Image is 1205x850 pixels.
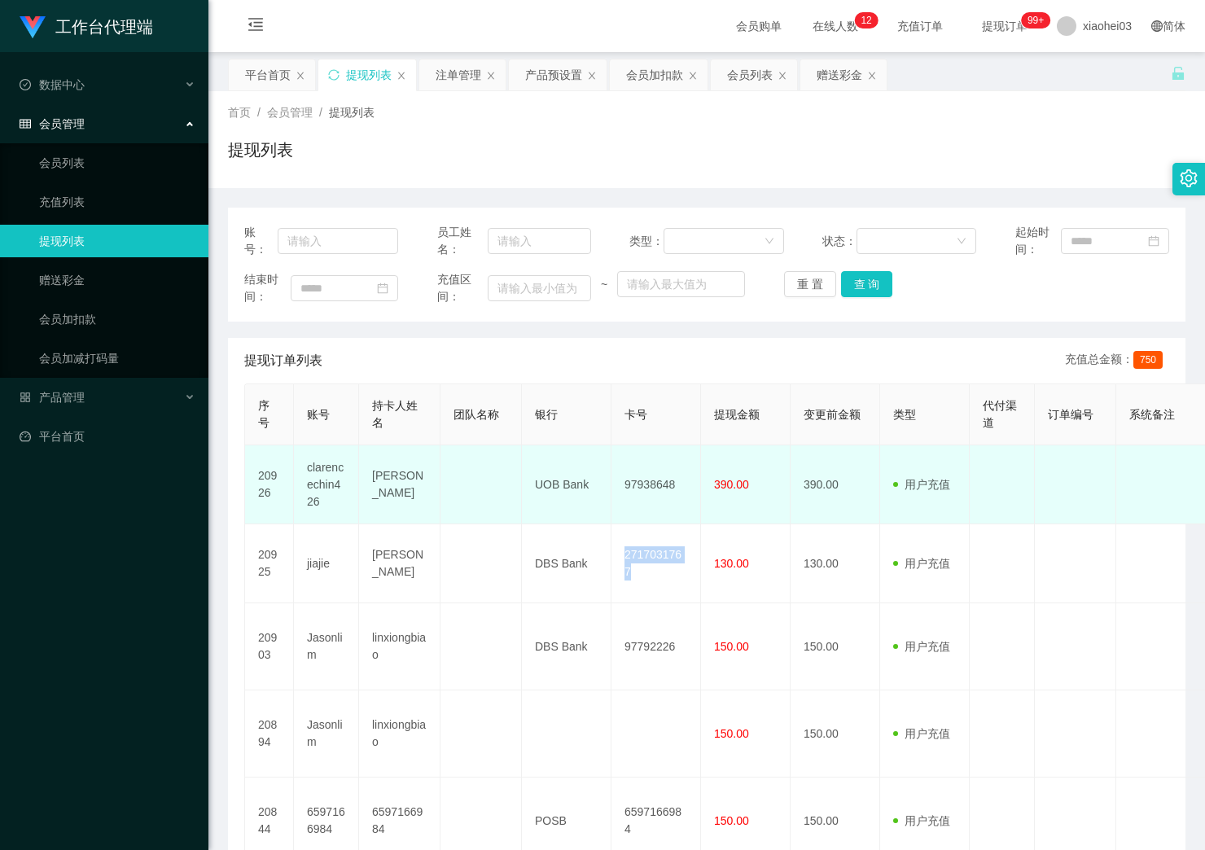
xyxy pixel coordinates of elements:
[983,399,1017,429] span: 代付渠道
[397,71,406,81] i: 图标: close
[522,445,611,524] td: UOB Bank
[765,236,774,248] i: 图标: down
[893,640,950,653] span: 用户充值
[974,20,1036,32] span: 提现订单
[522,524,611,603] td: DBS Bank
[20,79,31,90] i: 图标: check-circle-o
[228,1,283,53] i: 图标: menu-fold
[437,271,488,305] span: 充值区间：
[629,233,664,250] span: 类型：
[1151,20,1163,32] i: 图标: global
[328,69,340,81] i: 图标: sync
[39,264,195,296] a: 赠送彩金
[617,271,745,297] input: 请输入最大值为
[791,603,880,690] td: 150.00
[294,445,359,524] td: clarencechin426
[714,557,749,570] span: 130.00
[39,147,195,179] a: 会员列表
[486,71,496,81] i: 图标: close
[39,225,195,257] a: 提现列表
[359,445,440,524] td: [PERSON_NAME]
[714,408,760,421] span: 提现金额
[1048,408,1093,421] span: 订单编号
[257,106,261,119] span: /
[245,445,294,524] td: 20926
[893,727,950,740] span: 用户充值
[626,59,683,90] div: 会员加扣款
[1129,408,1175,421] span: 系统备注
[611,524,701,603] td: 2717031767
[307,408,330,421] span: 账号
[893,408,916,421] span: 类型
[267,106,313,119] span: 会员管理
[1015,224,1062,258] span: 起始时间：
[488,275,591,301] input: 请输入最小值为
[804,20,866,32] span: 在线人数
[244,351,322,370] span: 提现订单列表
[359,524,440,603] td: [PERSON_NAME]
[436,59,481,90] div: 注单管理
[804,408,861,421] span: 变更前金额
[39,342,195,375] a: 会员加减打码量
[245,524,294,603] td: 20925
[20,16,46,39] img: logo.9652507e.png
[346,59,392,90] div: 提现列表
[893,478,950,491] span: 用户充值
[359,603,440,690] td: linxiongbiao
[784,271,836,297] button: 重 置
[817,59,862,90] div: 赠送彩金
[319,106,322,119] span: /
[535,408,558,421] span: 银行
[611,445,701,524] td: 97938648
[20,117,85,130] span: 会员管理
[39,303,195,335] a: 会员加扣款
[1171,66,1185,81] i: 图标: unlock
[488,228,591,254] input: 请输入
[1065,351,1169,370] div: 充值总金额：
[245,603,294,690] td: 20903
[611,603,701,690] td: 97792226
[437,224,488,258] span: 员工姓名：
[20,118,31,129] i: 图标: table
[244,271,291,305] span: 结束时间：
[778,71,787,81] i: 图标: close
[867,71,877,81] i: 图标: close
[624,408,647,421] span: 卡号
[822,233,857,250] span: 状态：
[587,71,597,81] i: 图标: close
[244,224,278,258] span: 账号：
[714,814,749,827] span: 150.00
[1021,12,1050,28] sup: 1093
[55,1,153,53] h1: 工作台代理端
[20,420,195,453] a: 图标: dashboard平台首页
[1180,169,1198,187] i: 图标: setting
[591,276,617,293] span: ~
[245,59,291,90] div: 平台首页
[359,690,440,778] td: linxiongbiao
[228,138,293,162] h1: 提现列表
[294,603,359,690] td: Jasonlim
[525,59,582,90] div: 产品预设置
[791,445,880,524] td: 390.00
[20,391,85,404] span: 产品管理
[20,20,153,33] a: 工作台代理端
[714,727,749,740] span: 150.00
[294,690,359,778] td: Jasonlim
[294,524,359,603] td: jiajie
[688,71,698,81] i: 图标: close
[791,690,880,778] td: 150.00
[377,283,388,294] i: 图标: calendar
[791,524,880,603] td: 130.00
[861,12,866,28] p: 1
[714,478,749,491] span: 390.00
[841,271,893,297] button: 查 询
[296,71,305,81] i: 图标: close
[893,557,950,570] span: 用户充值
[245,690,294,778] td: 20894
[372,399,418,429] span: 持卡人姓名
[522,603,611,690] td: DBS Bank
[39,186,195,218] a: 充值列表
[228,106,251,119] span: 首页
[329,106,375,119] span: 提现列表
[854,12,878,28] sup: 12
